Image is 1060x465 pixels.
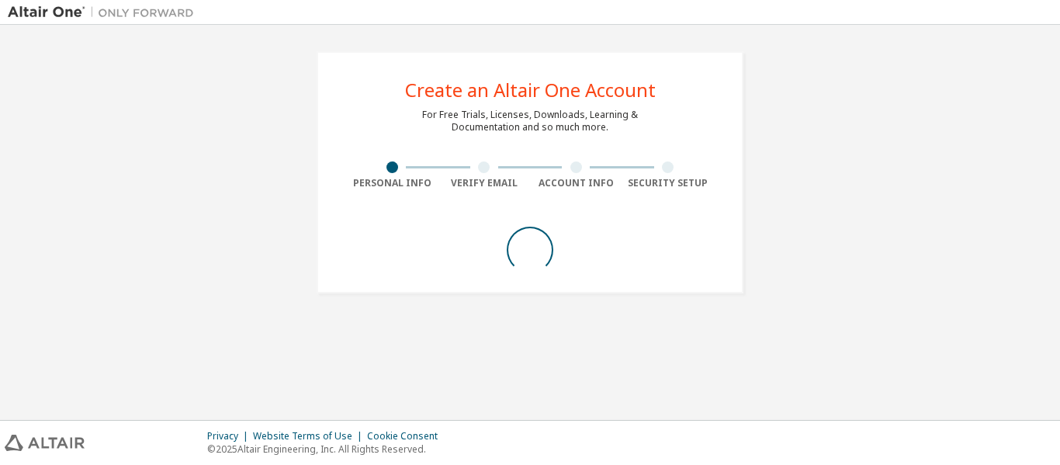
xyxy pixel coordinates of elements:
div: Privacy [207,430,253,442]
div: Verify Email [438,177,531,189]
img: altair_logo.svg [5,435,85,451]
div: Create an Altair One Account [405,81,656,99]
div: Account Info [530,177,622,189]
img: Altair One [8,5,202,20]
div: For Free Trials, Licenses, Downloads, Learning & Documentation and so much more. [422,109,638,134]
div: Security Setup [622,177,715,189]
div: Personal Info [346,177,438,189]
div: Cookie Consent [367,430,447,442]
p: © 2025 Altair Engineering, Inc. All Rights Reserved. [207,442,447,456]
div: Website Terms of Use [253,430,367,442]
